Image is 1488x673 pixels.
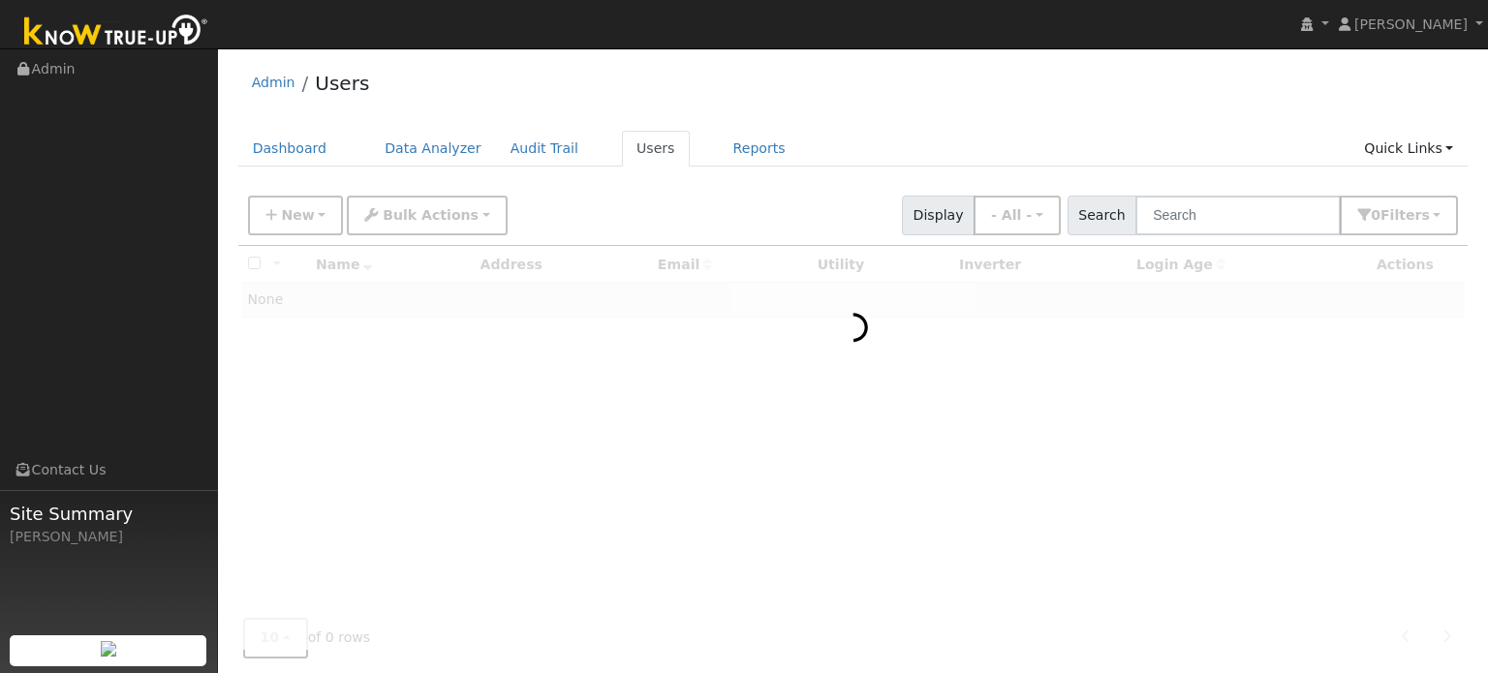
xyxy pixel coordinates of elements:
[101,641,116,657] img: retrieve
[252,75,295,90] a: Admin
[383,207,479,223] span: Bulk Actions
[902,196,975,235] span: Display
[1340,196,1458,235] button: 0Filters
[1135,196,1341,235] input: Search
[1068,196,1136,235] span: Search
[281,207,314,223] span: New
[10,527,207,547] div: [PERSON_NAME]
[248,196,344,235] button: New
[1421,207,1429,223] span: s
[347,196,507,235] button: Bulk Actions
[496,131,593,167] a: Audit Trail
[622,131,690,167] a: Users
[238,131,342,167] a: Dashboard
[719,131,800,167] a: Reports
[315,72,369,95] a: Users
[1380,207,1430,223] span: Filter
[10,501,207,527] span: Site Summary
[15,11,218,54] img: Know True-Up
[370,131,496,167] a: Data Analyzer
[974,196,1061,235] button: - All -
[1349,131,1468,167] a: Quick Links
[1354,16,1468,32] span: [PERSON_NAME]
